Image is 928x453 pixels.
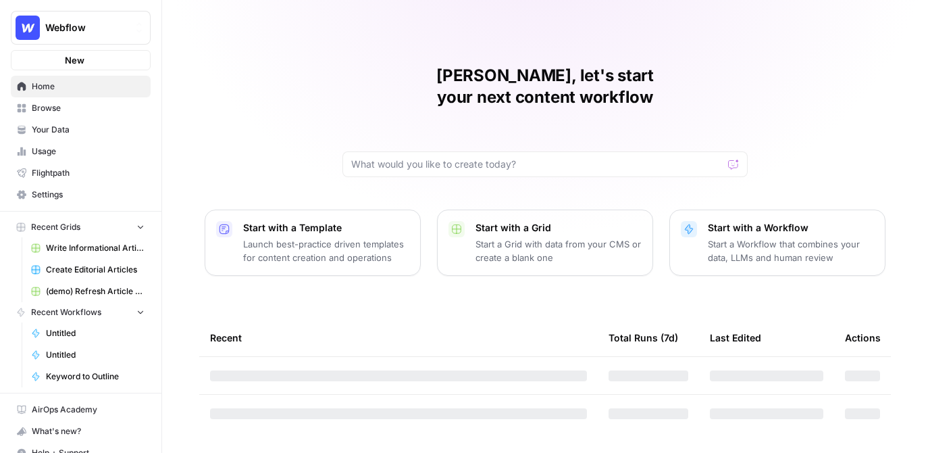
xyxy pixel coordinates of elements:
[710,319,761,356] div: Last Edited
[475,237,642,264] p: Start a Grid with data from your CMS or create a blank one
[32,80,145,93] span: Home
[11,50,151,70] button: New
[475,221,642,235] p: Start with a Grid
[243,237,409,264] p: Launch best-practice driven templates for content creation and operations
[11,184,151,206] a: Settings
[11,421,150,442] div: What's new?
[65,53,84,67] span: New
[11,119,151,141] a: Your Data
[11,76,151,97] a: Home
[32,124,145,136] span: Your Data
[708,221,874,235] p: Start with a Workflow
[11,399,151,421] a: AirOps Academy
[351,158,723,171] input: What would you like to create today?
[11,11,151,45] button: Workspace: Webflow
[342,65,748,108] h1: [PERSON_NAME], let's start your next content workflow
[46,349,145,361] span: Untitled
[32,404,145,416] span: AirOps Academy
[11,97,151,119] a: Browse
[210,319,587,356] div: Recent
[46,242,145,254] span: Write Informational Article
[11,421,151,442] button: What's new?
[46,327,145,339] span: Untitled
[708,237,874,264] p: Start a Workflow that combines your data, LLMs and human review
[437,210,653,276] button: Start with a GridStart a Grid with data from your CMS or create a blank one
[25,366,151,387] a: Keyword to Outline
[25,259,151,281] a: Create Editorial Articles
[243,221,409,235] p: Start with a Template
[25,344,151,366] a: Untitled
[31,306,101,318] span: Recent Workflows
[11,302,151,323] button: Recent Workflows
[32,167,145,179] span: Flightpath
[32,189,145,201] span: Settings
[25,323,151,344] a: Untitled
[45,21,127,34] span: Webflow
[25,237,151,259] a: Write Informational Article
[11,162,151,184] a: Flightpath
[46,264,145,276] span: Create Editorial Articles
[32,145,145,158] span: Usage
[16,16,40,40] img: Webflow Logo
[46,285,145,297] span: (demo) Refresh Article Content & Analysis
[609,319,678,356] div: Total Runs (7d)
[32,102,145,114] span: Browse
[669,210,885,276] button: Start with a WorkflowStart a Workflow that combines your data, LLMs and human review
[11,217,151,237] button: Recent Grids
[845,319,881,356] div: Actions
[205,210,421,276] button: Start with a TemplateLaunch best-practice driven templates for content creation and operations
[46,371,145,383] span: Keyword to Outline
[25,281,151,302] a: (demo) Refresh Article Content & Analysis
[31,221,80,233] span: Recent Grids
[11,141,151,162] a: Usage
